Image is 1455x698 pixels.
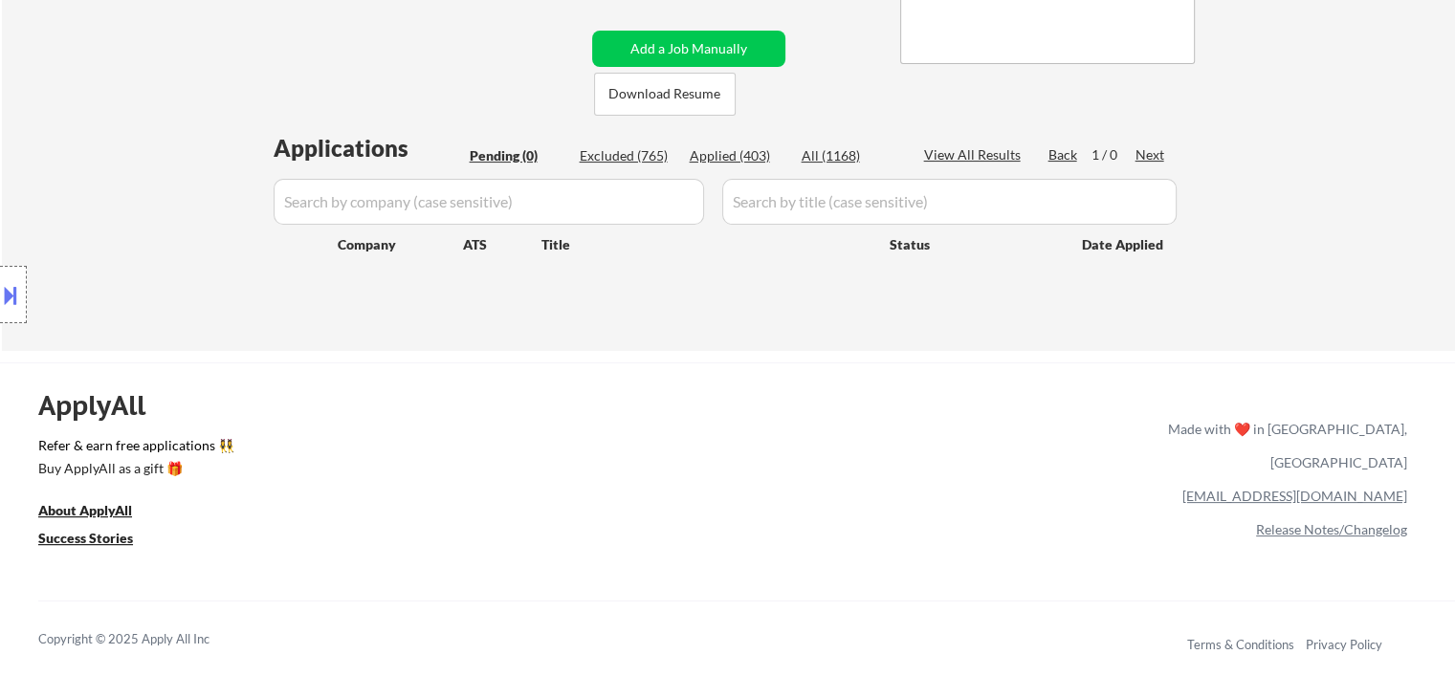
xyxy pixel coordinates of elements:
[924,145,1026,164] div: View All Results
[274,179,704,225] input: Search by company (case sensitive)
[1135,145,1166,164] div: Next
[1160,412,1407,479] div: Made with ❤️ in [GEOGRAPHIC_DATA], [GEOGRAPHIC_DATA]
[38,630,258,649] div: Copyright © 2025 Apply All Inc
[802,146,897,165] div: All (1168)
[38,529,159,553] a: Success Stories
[1187,637,1294,652] a: Terms & Conditions
[592,31,785,67] button: Add a Job Manually
[722,179,1177,225] input: Search by title (case sensitive)
[274,137,463,160] div: Applications
[580,146,675,165] div: Excluded (765)
[1091,145,1135,164] div: 1 / 0
[594,73,736,116] button: Download Resume
[1182,488,1407,504] a: [EMAIL_ADDRESS][DOMAIN_NAME]
[38,439,768,459] a: Refer & earn free applications 👯‍♀️
[338,235,463,254] div: Company
[890,227,1054,261] div: Status
[38,502,132,518] u: About ApplyAll
[690,146,785,165] div: Applied (403)
[463,235,541,254] div: ATS
[1048,145,1079,164] div: Back
[38,501,159,525] a: About ApplyAll
[1082,235,1166,254] div: Date Applied
[38,530,133,546] u: Success Stories
[470,146,565,165] div: Pending (0)
[38,462,230,475] div: Buy ApplyAll as a gift 🎁
[1256,521,1407,537] a: Release Notes/Changelog
[1306,637,1382,652] a: Privacy Policy
[541,235,871,254] div: Title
